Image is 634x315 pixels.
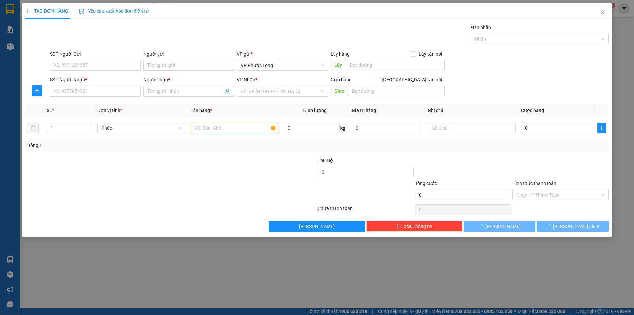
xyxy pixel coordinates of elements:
span: Khác [101,123,181,133]
span: VP Phước Long [241,60,324,70]
span: Tên hàng [191,108,212,113]
button: plus [32,85,42,96]
span: Tổng cước [415,181,437,186]
span: Giao hàng [331,77,352,82]
span: delete [396,224,401,229]
span: Thu Hộ [318,158,333,163]
input: Dọc đường [346,60,445,70]
button: [PERSON_NAME] [464,221,535,232]
span: [PERSON_NAME] [299,223,335,230]
button: deleteXóa Thông tin [367,221,463,232]
span: [PERSON_NAME] [486,223,521,230]
span: close [600,10,605,15]
span: Lấy hàng [331,51,350,57]
span: Lấy tận nơi [416,50,445,58]
div: VP gửi [237,50,328,58]
img: icon [79,9,84,14]
span: VP Nhận [237,77,256,82]
span: Đơn vị tính [97,108,122,113]
span: kg [340,123,346,133]
label: Gán nhãn [471,25,491,30]
span: TẠO ĐƠN HÀNG [25,8,68,14]
span: Giao [331,86,348,96]
div: Người nhận [143,76,234,83]
span: loading [546,224,553,228]
span: plus [32,88,42,93]
input: Dọc đường [348,86,445,96]
th: Ghi chú [425,104,518,117]
span: Cước hàng [521,108,544,113]
span: user-add [225,89,230,94]
button: delete [28,123,39,133]
span: plus [25,9,30,13]
span: Lấy [331,60,346,70]
button: [PERSON_NAME] [269,221,365,232]
span: Xóa Thông tin [404,223,432,230]
div: Chưa thanh toán [317,205,414,216]
input: VD: Bàn, Ghế [191,123,278,133]
label: Hình thức thanh toán [512,181,556,186]
span: loading [478,224,486,228]
div: Tổng: 1 [28,142,245,149]
input: Ghi Chú [428,123,516,133]
span: plus [598,125,606,131]
span: [PERSON_NAME] và In [553,223,599,230]
div: SĐT Người Gửi [50,50,141,58]
span: [GEOGRAPHIC_DATA] tận nơi [379,76,445,83]
span: Giá trị hàng [352,108,376,113]
span: SL [47,108,52,113]
div: Người gửi [143,50,234,58]
button: Close [593,3,612,22]
button: plus [597,123,606,133]
button: [PERSON_NAME] và In [537,221,609,232]
div: SĐT Người Nhận [50,76,141,83]
span: Yêu cầu xuất hóa đơn điện tử [79,8,149,14]
span: Định lượng [303,108,327,113]
input: 0 [352,123,423,133]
